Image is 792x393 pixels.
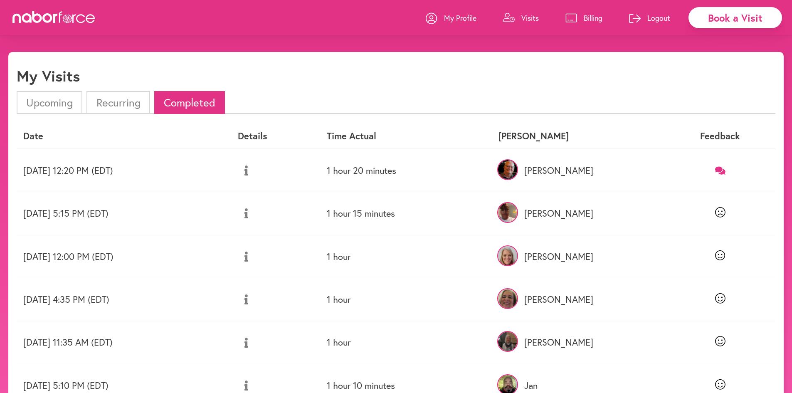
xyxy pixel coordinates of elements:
a: Visits [503,5,539,30]
td: [DATE] 4:35 PM (EDT) [17,278,231,321]
img: JemMCVCQUS3sTOm9pRaw [497,288,518,309]
th: Feedback [665,124,775,148]
th: [PERSON_NAME] [492,124,665,148]
td: 1 hour 20 minutes [320,149,492,192]
p: [PERSON_NAME] [498,337,659,348]
img: vsOG0ywVSHGvfvx1NRkC [497,331,518,352]
th: Time Actual [320,124,492,148]
div: Book a Visit [688,7,782,28]
p: Visits [521,13,539,23]
p: [PERSON_NAME] [498,208,659,219]
img: xTBhpFB5TE61di3FzC8X [497,159,518,180]
p: Logout [647,13,670,23]
td: 1 hour 15 minutes [320,192,492,235]
th: Date [17,124,231,148]
li: Recurring [86,91,150,114]
p: [PERSON_NAME] [498,251,659,262]
p: Jan [498,380,659,391]
li: Completed [154,91,225,114]
li: Upcoming [17,91,82,114]
td: 1 hour [320,321,492,364]
h1: My Visits [17,67,80,85]
a: My Profile [426,5,476,30]
td: [DATE] 12:00 PM (EDT) [17,235,231,278]
th: Details [231,124,320,148]
td: [DATE] 12:20 PM (EDT) [17,149,231,192]
td: 1 hour [320,235,492,278]
p: My Profile [444,13,476,23]
a: Logout [629,5,670,30]
img: mh40fIIiSrWUjCxYUM45 [497,202,518,223]
td: [DATE] 5:15 PM (EDT) [17,192,231,235]
p: [PERSON_NAME] [498,294,659,305]
td: [DATE] 11:35 AM (EDT) [17,321,231,364]
img: xs9lp5ySWqQbLX7gf59S [497,245,518,266]
p: Billing [584,13,602,23]
td: 1 hour [320,278,492,321]
a: Billing [565,5,602,30]
p: [PERSON_NAME] [498,165,659,176]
